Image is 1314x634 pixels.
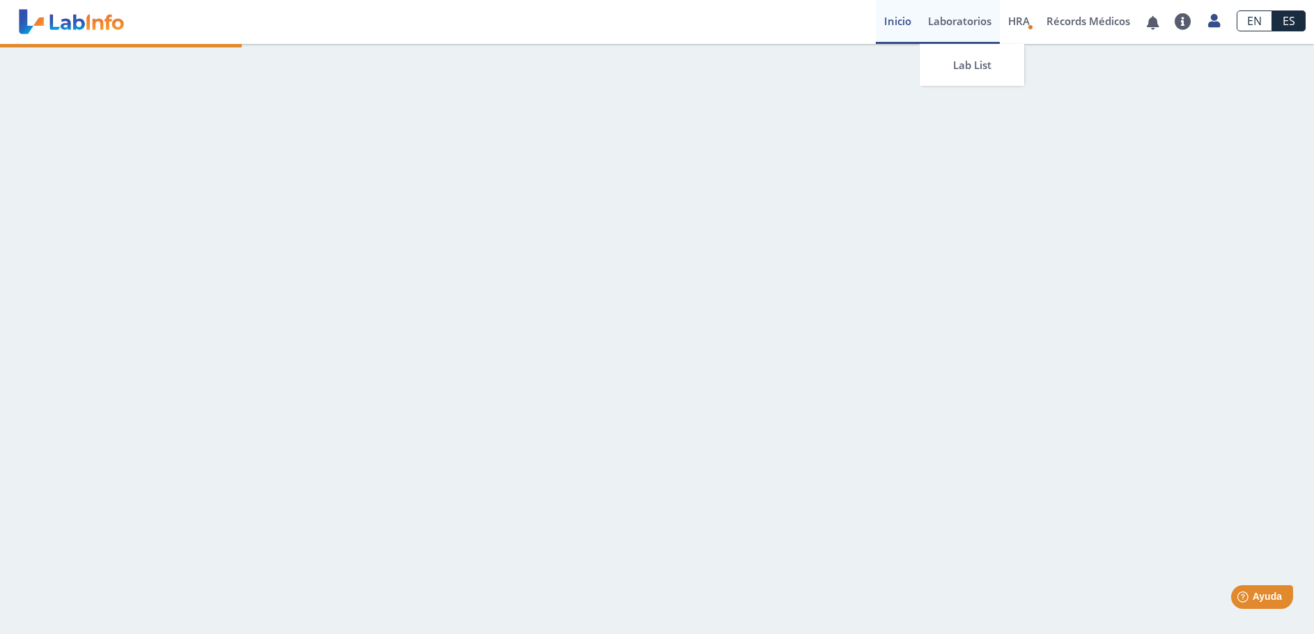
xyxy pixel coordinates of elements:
a: Lab List [920,44,1024,86]
a: ES [1272,10,1306,31]
a: EN [1237,10,1272,31]
span: HRA [1008,14,1030,28]
iframe: Help widget launcher [1190,580,1299,619]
